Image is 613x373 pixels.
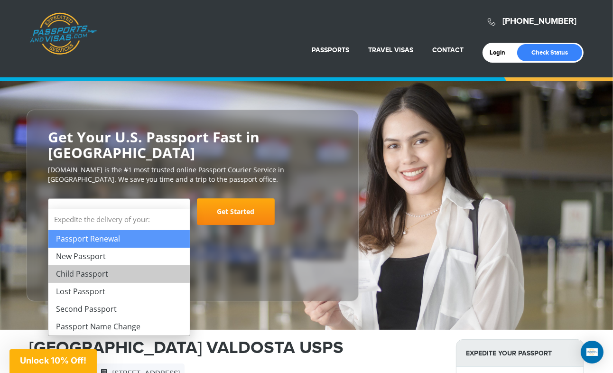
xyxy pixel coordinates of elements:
li: Lost Passport [48,283,190,300]
li: Passport Renewal [48,230,190,248]
a: Login [490,49,512,56]
span: Select Your Service [48,198,190,225]
li: Expedite the delivery of your: [48,209,190,336]
a: Contact [432,46,464,54]
span: Starting at $199 + government fees [48,230,337,239]
a: Travel Visas [368,46,413,54]
a: Get Started [197,198,275,225]
a: Passports & [DOMAIN_NAME] [29,12,97,55]
div: Unlock 10% Off! [9,349,97,373]
span: Select Your Service [56,207,131,218]
h1: [GEOGRAPHIC_DATA] VALDOSTA USPS [29,339,442,356]
p: [DOMAIN_NAME] is the #1 most trusted online Passport Courier Service in [GEOGRAPHIC_DATA]. We sav... [48,165,337,184]
a: Passports [312,46,349,54]
li: Second Passport [48,300,190,318]
strong: Expedite Your Passport [456,340,584,367]
strong: Expedite the delivery of your: [48,209,190,230]
h2: Get Your U.S. Passport Fast in [GEOGRAPHIC_DATA] [48,129,337,160]
span: Select Your Service [56,202,180,229]
li: Child Passport [48,265,190,283]
li: New Passport [48,248,190,265]
div: Open Intercom Messenger [581,341,604,364]
a: [PHONE_NUMBER] [502,16,576,27]
a: Check Status [517,44,582,61]
li: Passport Name Change [48,318,190,336]
span: Unlock 10% Off! [20,355,86,365]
